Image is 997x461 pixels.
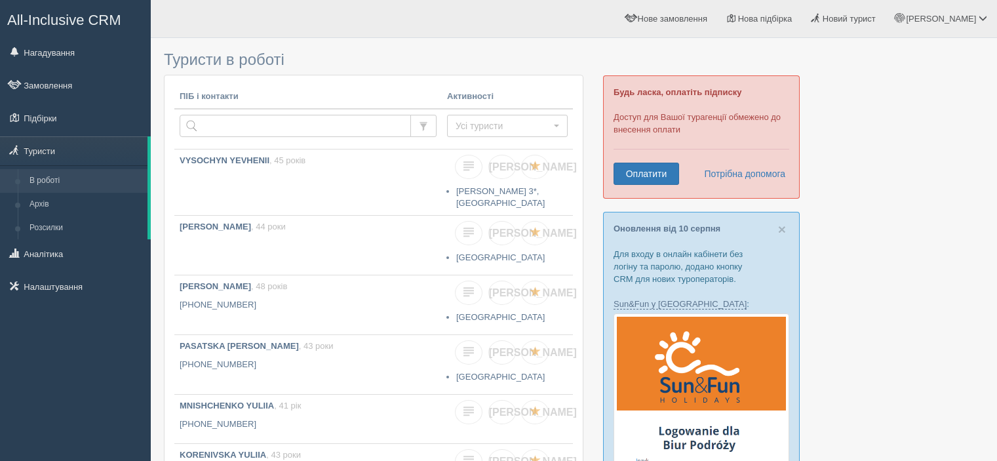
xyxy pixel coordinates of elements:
[174,150,442,209] a: VYSOCHYN YEVHENII, 45 років
[614,224,720,233] a: Оновлення від 10 серпня
[778,222,786,237] span: ×
[456,312,545,322] a: [GEOGRAPHIC_DATA]
[488,340,516,365] a: [PERSON_NAME]
[180,115,411,137] input: Пошук за ПІБ, паспортом або контактами
[174,85,442,109] th: ПІБ і контакти
[1,1,150,37] a: All-Inclusive CRM
[299,341,334,351] span: , 43 роки
[488,221,516,245] a: [PERSON_NAME]
[488,281,516,305] a: [PERSON_NAME]
[489,228,577,239] span: [PERSON_NAME]
[180,155,269,165] b: VYSOCHYN YEVHENII
[251,222,286,231] span: , 44 роки
[24,216,147,240] a: Розсилки
[7,12,121,28] span: All-Inclusive CRM
[489,407,577,418] span: [PERSON_NAME]
[488,155,516,179] a: [PERSON_NAME]
[614,299,747,310] a: Sun&Fun у [GEOGRAPHIC_DATA]
[614,163,679,185] a: Оплатити
[489,161,577,172] span: [PERSON_NAME]
[823,14,876,24] span: Новий турист
[638,14,707,24] span: Нове замовлення
[738,14,792,24] span: Нова підбірка
[906,14,976,24] span: [PERSON_NAME]
[180,450,266,460] b: KORENIVSKA YULIIA
[488,400,516,424] a: [PERSON_NAME]
[24,193,147,216] a: Архів
[603,75,800,199] div: Доступ для Вашої турагенції обмежено до внесення оплати
[180,418,437,431] p: [PHONE_NUMBER]
[614,298,789,310] p: :
[614,87,741,97] b: Будь ласка, оплатіть підписку
[174,216,442,275] a: [PERSON_NAME], 44 роки
[456,252,545,262] a: [GEOGRAPHIC_DATA]
[180,341,299,351] b: PASATSKA [PERSON_NAME]
[456,372,545,382] a: [GEOGRAPHIC_DATA]
[456,186,545,209] a: [PERSON_NAME] 3*, [GEOGRAPHIC_DATA]
[180,299,437,311] p: [PHONE_NUMBER]
[614,248,789,285] p: Для входу в онлайн кабінети без логіну та паролю, додано кнопку CRM для нових туроператорів.
[174,275,442,334] a: [PERSON_NAME], 48 років [PHONE_NUMBER]
[489,287,577,298] span: [PERSON_NAME]
[274,401,301,411] span: , 41 рік
[174,335,442,394] a: PASATSKA [PERSON_NAME], 43 роки [PHONE_NUMBER]
[489,347,577,358] span: [PERSON_NAME]
[251,281,287,291] span: , 48 років
[180,359,437,371] p: [PHONE_NUMBER]
[24,169,147,193] a: В роботі
[266,450,301,460] span: , 43 роки
[778,222,786,236] button: Close
[442,85,573,109] th: Активності
[456,119,551,132] span: Усі туристи
[447,115,568,137] button: Усі туристи
[174,395,442,443] a: MNISHCHENKO YULIIA, 41 рік [PHONE_NUMBER]
[180,401,274,411] b: MNISHCHENKO YULIIA
[269,155,305,165] span: , 45 років
[180,281,251,291] b: [PERSON_NAME]
[164,50,284,68] span: Туристи в роботі
[180,222,251,231] b: [PERSON_NAME]
[695,163,786,185] a: Потрібна допомога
